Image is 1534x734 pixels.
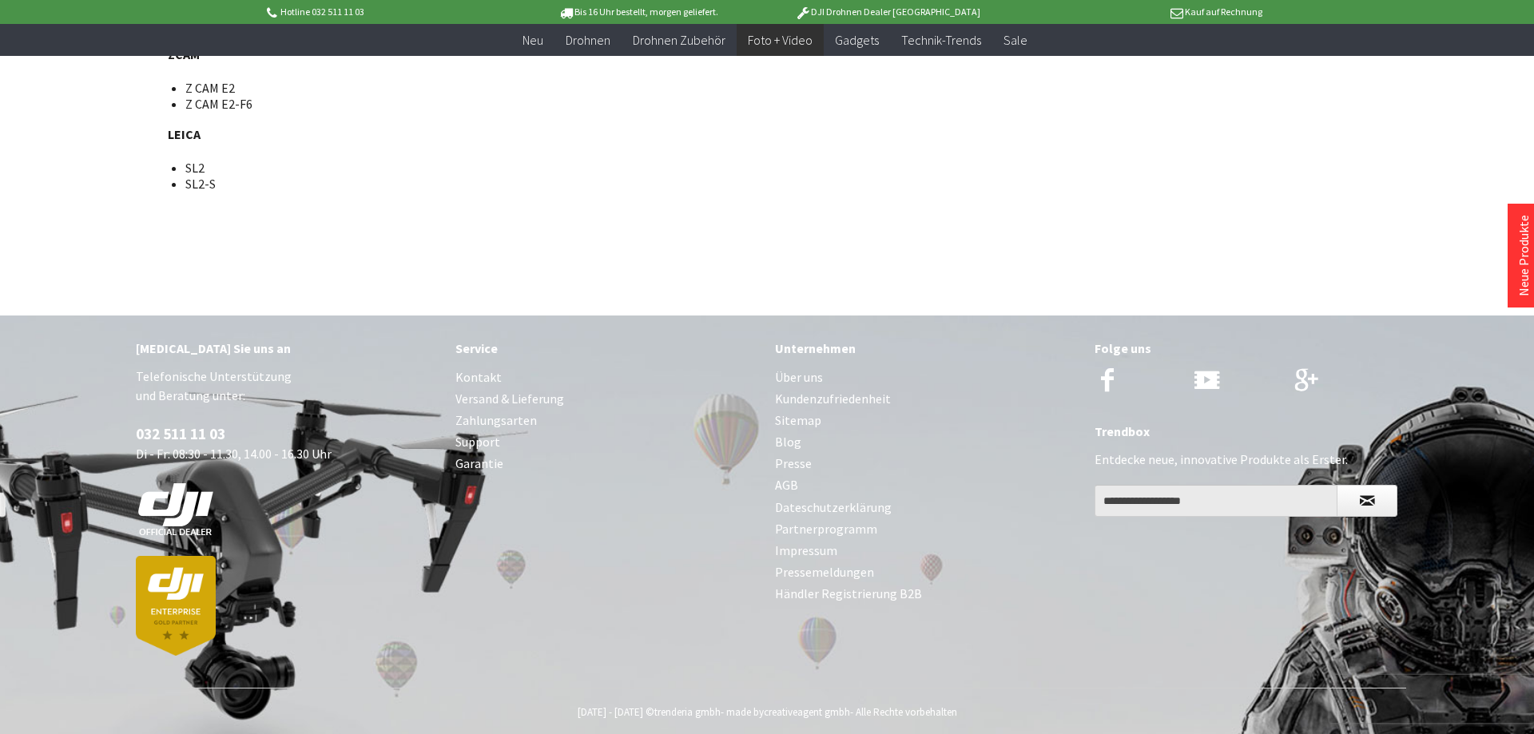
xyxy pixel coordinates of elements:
[622,24,737,57] a: Drohnen Zubehör
[264,2,513,22] p: Hotline 032 511 11 03
[1095,338,1398,359] div: Folge uns
[890,24,992,57] a: Technik-Trends
[455,388,759,410] a: Versand & Lieferung
[455,410,759,431] a: Zahlungsarten
[185,160,850,176] li: SL2
[775,561,1079,583] a: Pressemeldungen
[455,367,759,388] a: Kontakt
[136,424,225,443] a: 032 511 11 03
[185,176,850,192] li: SL2-S
[763,2,1012,22] p: DJI Drohnen Dealer [GEOGRAPHIC_DATA]
[513,2,762,22] p: Bis 16 Uhr bestellt, morgen geliefert.
[633,32,725,48] span: Drohnen Zubehör
[1095,485,1337,517] input: Ihre E-Mail Adresse
[775,453,1079,474] a: Presse
[1095,421,1398,442] div: Trendbox
[775,367,1079,388] a: Über uns
[1095,450,1398,469] p: Entdecke neue, innovative Produkte als Erster.
[775,410,1079,431] a: Sitemap
[775,431,1079,453] a: Blog
[554,24,622,57] a: Drohnen
[185,96,850,112] li: Z CAM E2-F6
[523,32,543,48] span: Neu
[136,556,216,656] img: dji-partner-enterprise_goldLoJgYOWPUIEBO.png
[1012,2,1262,22] p: Kauf auf Rechnung
[1003,32,1027,48] span: Sale
[775,583,1079,605] a: Händler Registrierung B2B
[136,482,216,537] img: white-dji-schweiz-logo-official_140x140.png
[168,126,201,142] strong: LEICA
[654,705,721,719] a: trenderia gmbh
[136,338,439,359] div: [MEDICAL_DATA] Sie uns an
[1329,675,1534,723] iframe: reCAPTCHA
[185,80,850,96] li: Z CAM E2
[168,46,200,62] strong: ZCAM
[992,24,1039,57] a: Sale
[737,24,824,57] a: Foto + Video
[136,367,439,656] p: Telefonische Unterstützung und Beratung unter: Di - Fr: 08:30 - 11.30, 14.00 - 16.30 Uhr
[901,32,981,48] span: Technik-Trends
[141,705,1393,719] div: [DATE] - [DATE] © - made by - Alle Rechte vorbehalten
[775,497,1079,518] a: Dateschutzerklärung
[748,32,813,48] span: Foto + Video
[775,388,1079,410] a: Kundenzufriedenheit
[775,474,1079,496] a: AGB
[455,431,759,453] a: Support
[1337,485,1397,517] button: Newsletter abonnieren
[764,705,850,719] a: creativeagent gmbh
[775,540,1079,561] a: Impressum
[824,24,890,57] a: Gadgets
[775,338,1079,359] div: Unternehmen
[511,24,554,57] a: Neu
[775,518,1079,540] a: Partnerprogramm
[455,338,759,359] div: Service
[455,453,759,474] a: Garantie
[835,32,879,48] span: Gadgets
[566,32,610,48] span: Drohnen
[1516,215,1532,296] a: Neue Produkte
